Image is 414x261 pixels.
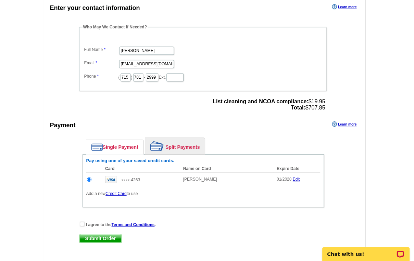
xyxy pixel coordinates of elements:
[183,177,217,182] span: [PERSON_NAME]
[84,73,118,79] label: Phone
[150,141,164,151] img: split-payment.png
[121,178,140,182] span: xxxx-4263
[332,4,356,10] a: Learn more
[105,191,126,196] a: Credit Card
[50,121,76,130] div: Payment
[105,176,117,183] img: visa.gif
[83,24,148,30] legend: Who May We Contact If Needed?
[318,239,414,261] iframe: LiveChat chat widget
[293,177,300,182] a: Edit
[83,71,323,82] dd: ( ) - Ext.
[291,105,305,110] strong: Total:
[145,138,205,154] a: Split Payments
[277,177,291,182] span: 01/2028
[180,165,273,172] th: Name on Card
[102,165,180,172] th: Card
[86,222,156,227] strong: I agree to the .
[332,121,356,127] a: Learn more
[86,158,320,164] h6: Pay using one of your saved credit cards.
[79,234,122,243] span: Submit Order
[50,3,140,13] div: Enter your contact information
[112,222,155,227] a: Terms and Conditions
[213,99,325,111] span: $19.95 $707.85
[86,191,320,197] p: Add a new to use
[213,99,308,104] strong: List cleaning and NCOA compliance:
[91,143,103,151] img: single-payment.png
[86,140,143,154] a: Single Payment
[273,165,320,172] th: Expire Date
[84,47,118,53] label: Full Name
[84,60,118,66] label: Email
